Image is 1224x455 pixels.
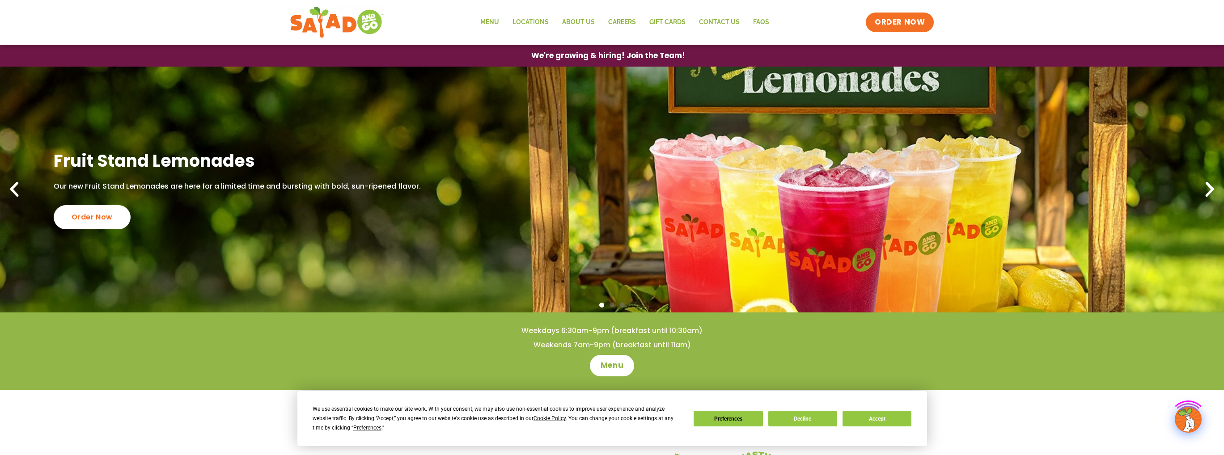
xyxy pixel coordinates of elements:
[506,12,555,33] a: Locations
[474,12,776,33] nav: Menu
[746,12,776,33] a: FAQs
[866,13,934,32] a: ORDER NOW
[610,303,614,308] span: Go to slide 2
[531,52,685,59] span: We're growing & hiring! Join the Team!
[313,404,683,433] div: We use essential cookies to make our site work. With your consent, we may also use non-essential ...
[590,355,634,376] a: Menu
[4,180,24,199] div: Previous slide
[875,17,925,28] span: ORDER NOW
[555,12,601,33] a: About Us
[353,425,381,431] span: Preferences
[474,12,506,33] a: Menu
[18,326,1206,336] h4: Weekdays 6:30am-9pm (breakfast until 10:30am)
[599,303,604,308] span: Go to slide 1
[1200,180,1220,199] div: Next slide
[601,12,643,33] a: Careers
[518,45,699,66] a: We're growing & hiring! Join the Team!
[843,411,911,426] button: Accept
[534,415,566,421] span: Cookie Policy
[18,340,1206,350] h4: Weekends 7am-9pm (breakfast until 11am)
[643,12,692,33] a: GIFT CARDS
[692,12,746,33] a: Contact Us
[54,181,421,191] p: Our new Fruit Stand Lemonades are here for a limited time and bursting with bold, sun-ripened fla...
[620,303,625,308] span: Go to slide 3
[601,360,623,371] span: Menu
[297,391,927,446] div: Cookie Consent Prompt
[54,150,421,172] h2: Fruit Stand Lemonades
[768,411,837,426] button: Decline
[290,4,384,40] img: new-SAG-logo-768×292
[694,411,762,426] button: Preferences
[54,205,131,229] div: Order Now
